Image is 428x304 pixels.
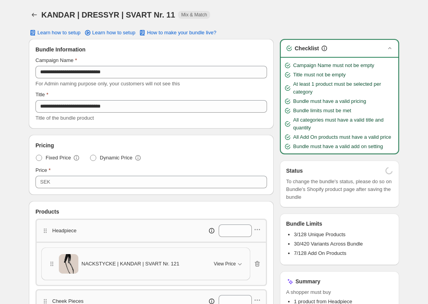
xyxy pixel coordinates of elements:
[29,9,40,20] button: Back
[209,258,248,270] button: View Price
[35,141,54,149] span: Pricing
[37,30,81,36] span: Learn how to setup
[59,252,78,276] img: NACKSTYCKE | KANDAR | SVART Nr. 121
[293,62,374,69] span: Campaign Name must not be empty
[294,250,346,256] span: 7/128 Add On Products
[134,27,221,38] button: How to make your bundle live?
[79,27,140,38] a: Learn how to setup
[214,261,236,267] span: View Price
[293,133,391,141] span: All Add On products must have a valid price
[41,10,175,19] h1: KANDAR | DRESSYR | SVART Nr. 11
[293,71,346,79] span: Title must not be empty
[35,57,77,64] label: Campaign Name
[100,154,133,162] span: Dynamic Price
[35,46,85,53] span: Bundle Information
[294,241,363,247] span: 30/420 Variants Across Bundle
[293,97,366,105] span: Bundle must have a valid pricing
[35,208,59,216] span: Products
[286,220,322,228] h3: Bundle Limits
[35,115,94,121] span: Title of the bundle product
[295,44,319,52] h3: Checklist
[293,143,383,150] span: Bundle must have a valid add on setting
[40,178,50,186] div: SEK
[52,227,76,235] p: Headpiece
[35,81,180,87] span: For Admin naming purpose only, your customers will not see this
[92,30,136,36] span: Learn how to setup
[81,260,179,268] span: NACKSTYCKE | KANDAR | SVART Nr. 121
[286,288,393,296] span: A shopper must buy
[293,80,395,96] span: At least 1 product must be selected per category
[286,167,303,175] h3: Status
[147,30,216,36] span: How to make your bundle live?
[294,232,345,237] span: 3/128 Unique Products
[286,178,393,201] span: To change the bundle's status, please do so on Bundle's Shopify product page after saving the bundle
[46,154,71,162] span: Fixed Price
[293,116,395,132] span: All categories must have a valid title and quantity
[24,27,85,38] button: Learn how to setup
[295,277,320,285] h3: Summary
[35,166,51,174] label: Price
[293,107,351,115] span: Bundle limits must be met
[35,91,48,99] label: Title
[181,12,207,18] span: Mix & Match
